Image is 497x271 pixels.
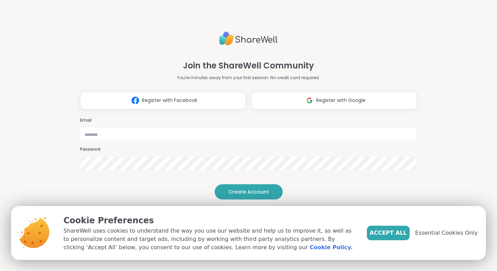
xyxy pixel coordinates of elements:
img: ShareWell Logomark [129,94,142,107]
button: Accept All [367,226,410,240]
h3: Password [80,147,417,152]
button: Create Account [215,184,283,199]
a: Cookie Policy. [310,243,352,252]
p: You're minutes away from your first session. No credit card required. [177,75,320,81]
span: or [238,205,259,212]
span: Create Account [228,188,269,195]
h1: Join the ShareWell Community [183,59,314,72]
span: Accept All [370,229,407,237]
button: Register with Facebook [80,92,246,109]
button: Register with Google [251,92,417,109]
h3: Email [80,118,417,123]
p: Cookie Preferences [64,214,356,227]
img: ShareWell Logomark [303,94,316,107]
p: ShareWell uses cookies to understand the way you use our website and help us to improve it, as we... [64,227,356,252]
span: Essential Cookies Only [415,229,478,237]
span: Register with Facebook [142,97,197,104]
span: Register with Google [316,97,366,104]
img: ShareWell Logo [219,29,278,48]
